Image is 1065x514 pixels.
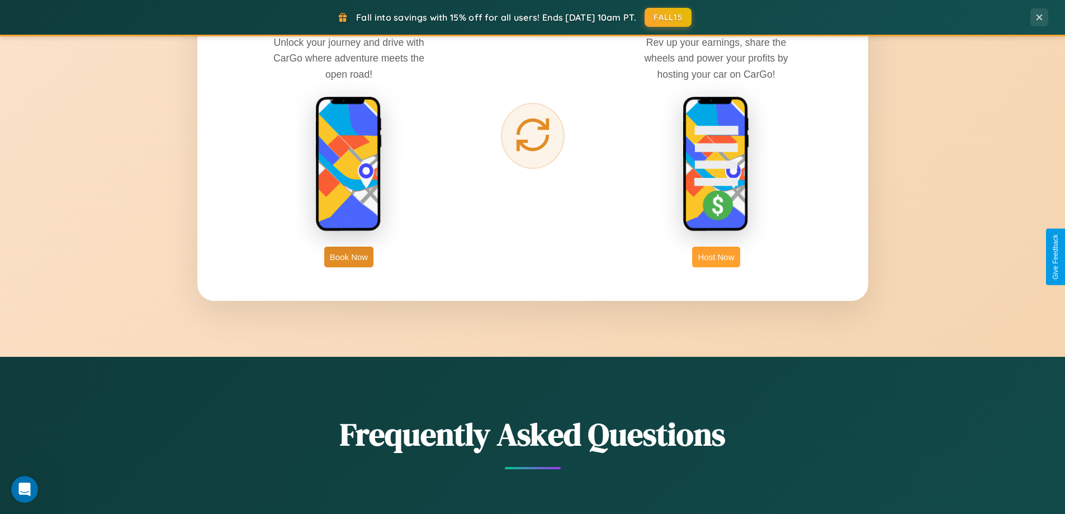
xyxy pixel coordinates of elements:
img: host phone [683,96,750,233]
p: Unlock your journey and drive with CarGo where adventure meets the open road! [265,35,433,82]
div: Give Feedback [1052,234,1059,280]
span: Fall into savings with 15% off for all users! Ends [DATE] 10am PT. [356,12,636,23]
button: Host Now [692,247,740,267]
iframe: Intercom live chat [11,476,38,503]
button: Book Now [324,247,373,267]
p: Rev up your earnings, share the wheels and power your profits by hosting your car on CarGo! [632,35,800,82]
button: FALL15 [645,8,692,27]
img: rent phone [315,96,382,233]
h2: Frequently Asked Questions [197,413,868,456]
